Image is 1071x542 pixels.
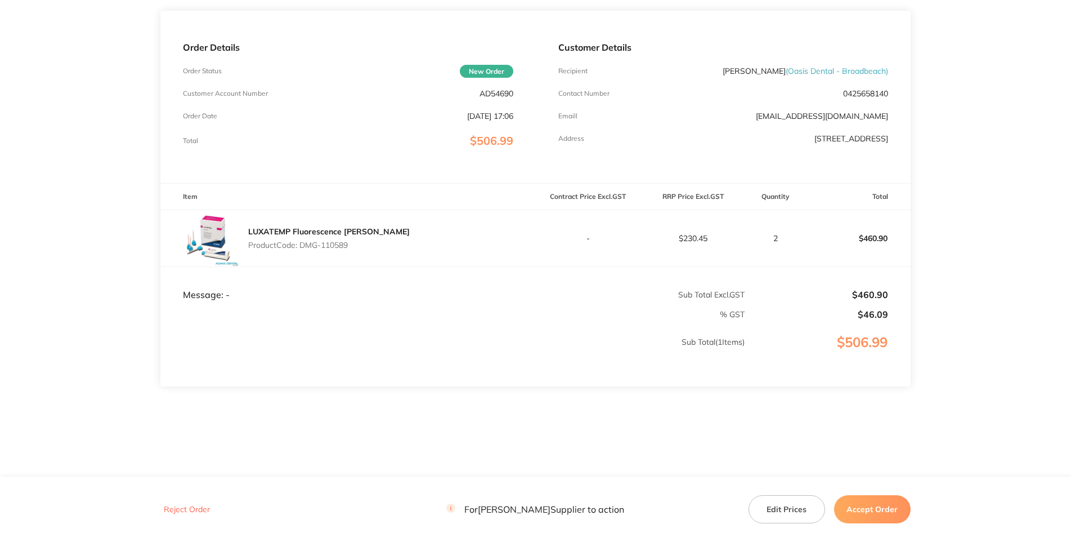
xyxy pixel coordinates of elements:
span: New Order [460,65,513,78]
p: $46.09 [746,309,888,319]
a: [EMAIL_ADDRESS][DOMAIN_NAME] [756,111,888,121]
p: $460.90 [746,290,888,300]
p: Customer Account Number [183,90,268,97]
p: Order Date [183,112,217,120]
p: Total [183,137,198,145]
button: Edit Prices [749,495,825,523]
p: Address [558,135,584,143]
p: - [536,234,640,243]
p: Contact Number [558,90,610,97]
th: Total [805,184,911,210]
p: $460.90 [806,225,910,252]
p: 0425658140 [843,89,888,98]
span: ( Oasis Dental - Broadbeach ) [786,66,888,76]
p: $230.45 [641,234,745,243]
p: Sub Total ( 1 Items) [161,337,745,369]
p: % GST [161,310,745,319]
p: $506.99 [746,335,909,373]
th: Quantity [745,184,805,210]
a: LUXATEMP Fluorescence [PERSON_NAME] [248,226,410,237]
p: Emaill [558,112,577,120]
th: Contract Price Excl. GST [536,184,640,210]
th: Item [160,184,535,210]
p: Order Details [183,42,513,52]
span: $506.99 [470,134,513,148]
p: Customer Details [558,42,888,52]
p: 2 [746,234,805,243]
p: Recipient [558,67,588,75]
p: For [PERSON_NAME] Supplier to action [446,504,624,514]
p: Product Code: DMG-110589 [248,241,410,250]
p: AD54690 [480,89,513,98]
p: [STREET_ADDRESS] [814,134,888,143]
td: Message: - [160,266,535,300]
th: RRP Price Excl. GST [640,184,745,210]
p: Order Status [183,67,222,75]
p: Sub Total Excl. GST [536,290,745,299]
p: [PERSON_NAME] [723,66,888,75]
img: bnhtcGxvbg [183,210,239,266]
button: Reject Order [160,504,213,514]
button: Accept Order [834,495,911,523]
p: [DATE] 17:06 [467,112,513,121]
